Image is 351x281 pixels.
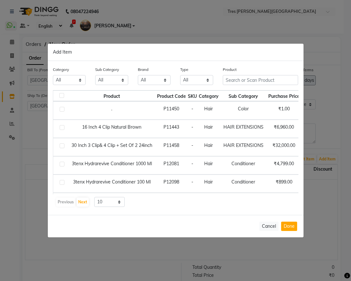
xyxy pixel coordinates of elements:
[220,90,267,101] th: Sub Category
[156,193,187,211] td: P12091
[156,101,187,120] td: P11450
[220,175,267,193] td: Conditioner
[267,120,301,138] td: ₹6,960.00
[259,222,279,231] button: Cancel
[156,90,187,101] th: Product Code
[187,90,198,101] th: SKU
[198,156,220,175] td: Hair
[138,67,148,72] label: Brand
[53,67,69,72] label: Category
[198,193,220,211] td: Hair
[220,193,267,211] td: Conditioner
[220,101,267,120] td: Color
[220,120,267,138] td: HAIR EXTENSIONS
[156,120,187,138] td: P11443
[267,193,301,211] td: ₹1,499.00
[187,120,198,138] td: -
[198,120,220,138] td: Hair
[281,222,297,231] button: Done
[68,175,156,193] td: 3tenx Hydrarevive Conditioner 100 Ml
[268,93,300,99] span: Purchase Price
[68,193,156,211] td: 3tenx Hydrarevive Conditioner 250 Ml
[187,156,198,175] td: -
[267,175,301,193] td: ₹899.00
[198,138,220,156] td: Hair
[187,175,198,193] td: -
[68,101,156,120] td: .
[68,120,156,138] td: 16 Inch 4 Clip Natural Brown
[187,138,198,156] td: -
[156,175,187,193] td: P12098
[156,156,187,175] td: P12081
[267,138,301,156] td: ₹32,000.00
[223,67,237,72] label: Product
[198,90,220,101] th: Category
[267,101,301,120] td: ₹1.00
[68,156,156,175] td: 3tenx Hydrarevive Conditioner 1000 Ml
[77,198,89,207] button: Next
[198,101,220,120] td: Hair
[187,193,198,211] td: -
[220,156,267,175] td: Conditioner
[48,44,304,61] div: Add Item
[68,90,156,101] th: Product
[68,138,156,156] td: 30 Inch 3 Clip& 4 Clip + Set Of 2 24inch
[220,138,267,156] td: HAIR EXTENSIONS
[180,67,188,72] label: Type
[223,75,298,85] input: Search or Scan Product
[156,138,187,156] td: P11458
[95,67,119,72] label: Sub Category
[198,175,220,193] td: Hair
[187,101,198,120] td: -
[267,156,301,175] td: ₹4,799.00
